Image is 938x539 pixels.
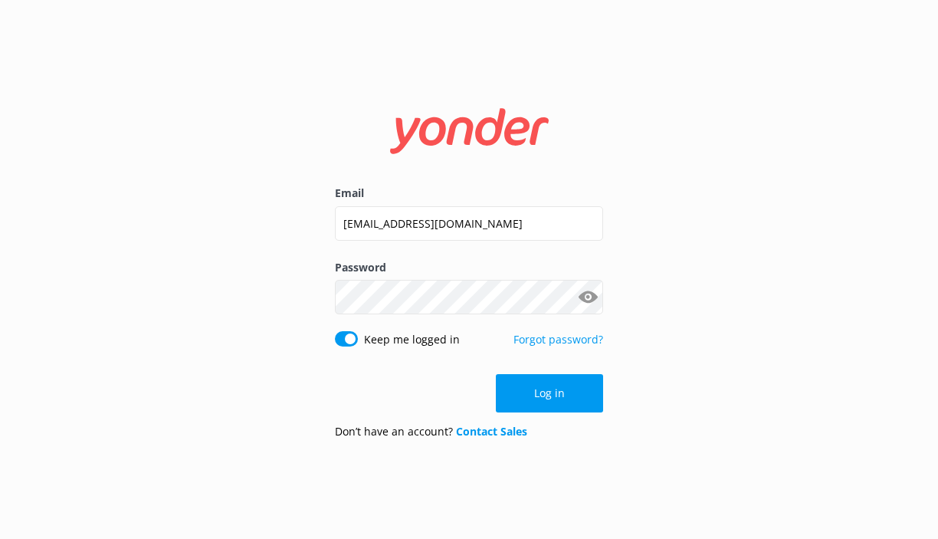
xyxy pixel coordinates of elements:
[572,282,603,313] button: Show password
[364,331,460,348] label: Keep me logged in
[335,259,603,276] label: Password
[513,332,603,347] a: Forgot password?
[335,423,527,440] p: Don’t have an account?
[456,424,527,439] a: Contact Sales
[496,374,603,412] button: Log in
[335,185,603,202] label: Email
[335,206,603,241] input: user@emailaddress.com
